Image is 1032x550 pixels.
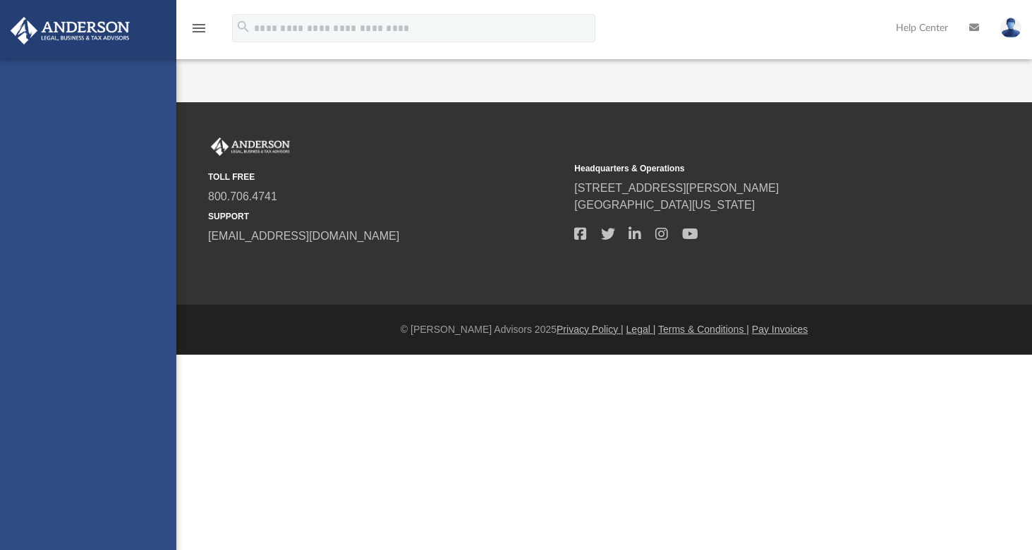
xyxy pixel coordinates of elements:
[190,20,207,37] i: menu
[574,199,755,211] a: [GEOGRAPHIC_DATA][US_STATE]
[208,230,399,242] a: [EMAIL_ADDRESS][DOMAIN_NAME]
[176,322,1032,337] div: © [PERSON_NAME] Advisors 2025
[208,210,564,223] small: SUPPORT
[6,17,134,44] img: Anderson Advisors Platinum Portal
[236,19,251,35] i: search
[208,190,277,202] a: 800.706.4741
[752,324,808,335] a: Pay Invoices
[557,324,624,335] a: Privacy Policy |
[190,27,207,37] a: menu
[208,137,293,156] img: Anderson Advisors Platinum Portal
[208,171,564,183] small: TOLL FREE
[658,324,749,335] a: Terms & Conditions |
[626,324,656,335] a: Legal |
[574,182,779,194] a: [STREET_ADDRESS][PERSON_NAME]
[574,162,930,175] small: Headquarters & Operations
[1000,18,1021,38] img: User Pic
